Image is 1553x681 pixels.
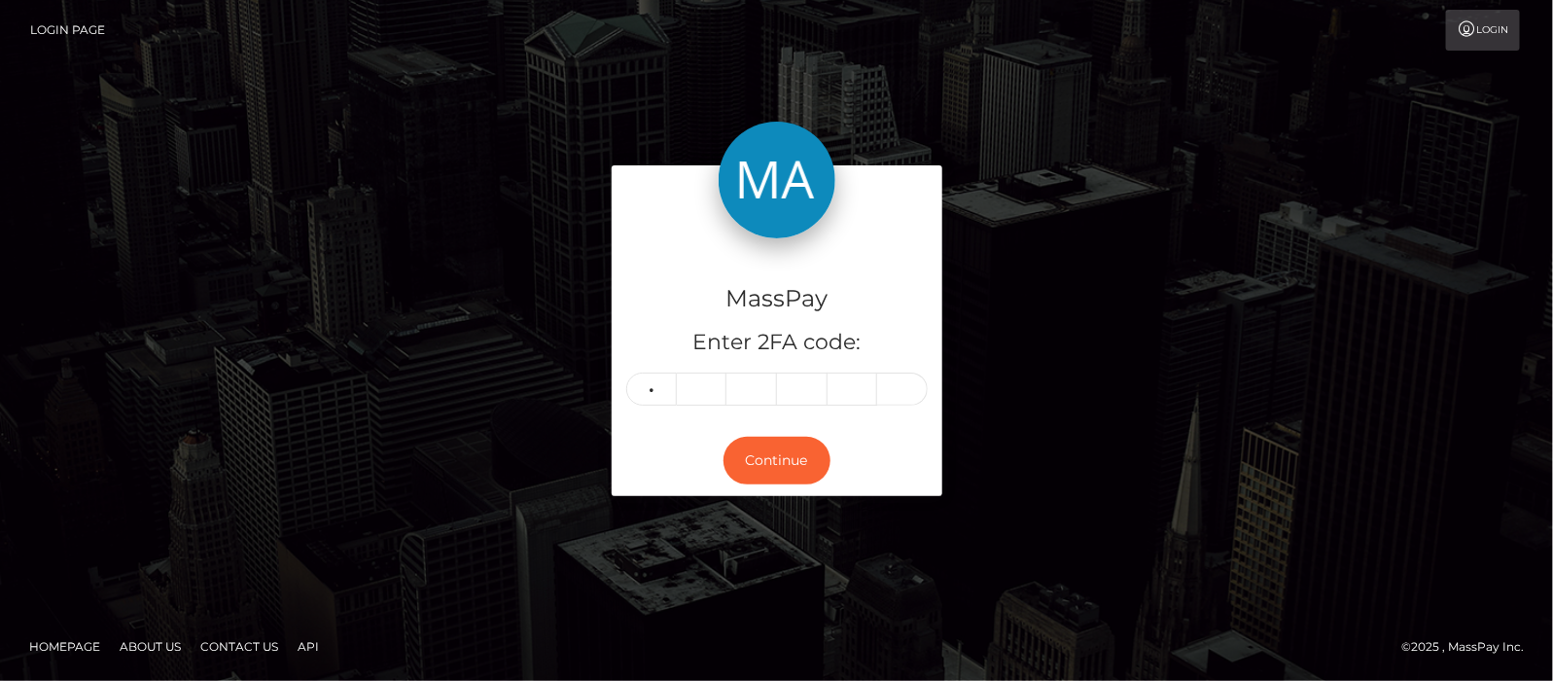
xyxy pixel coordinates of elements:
img: MassPay [719,122,835,238]
a: Homepage [21,631,108,662]
div: © 2025 , MassPay Inc. [1401,636,1538,658]
a: Login Page [30,10,105,51]
button: Continue [724,437,830,484]
a: API [290,631,327,662]
a: Contact Us [193,631,286,662]
a: Login [1446,10,1520,51]
a: About Us [112,631,189,662]
h4: MassPay [626,282,928,316]
h5: Enter 2FA code: [626,328,928,358]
